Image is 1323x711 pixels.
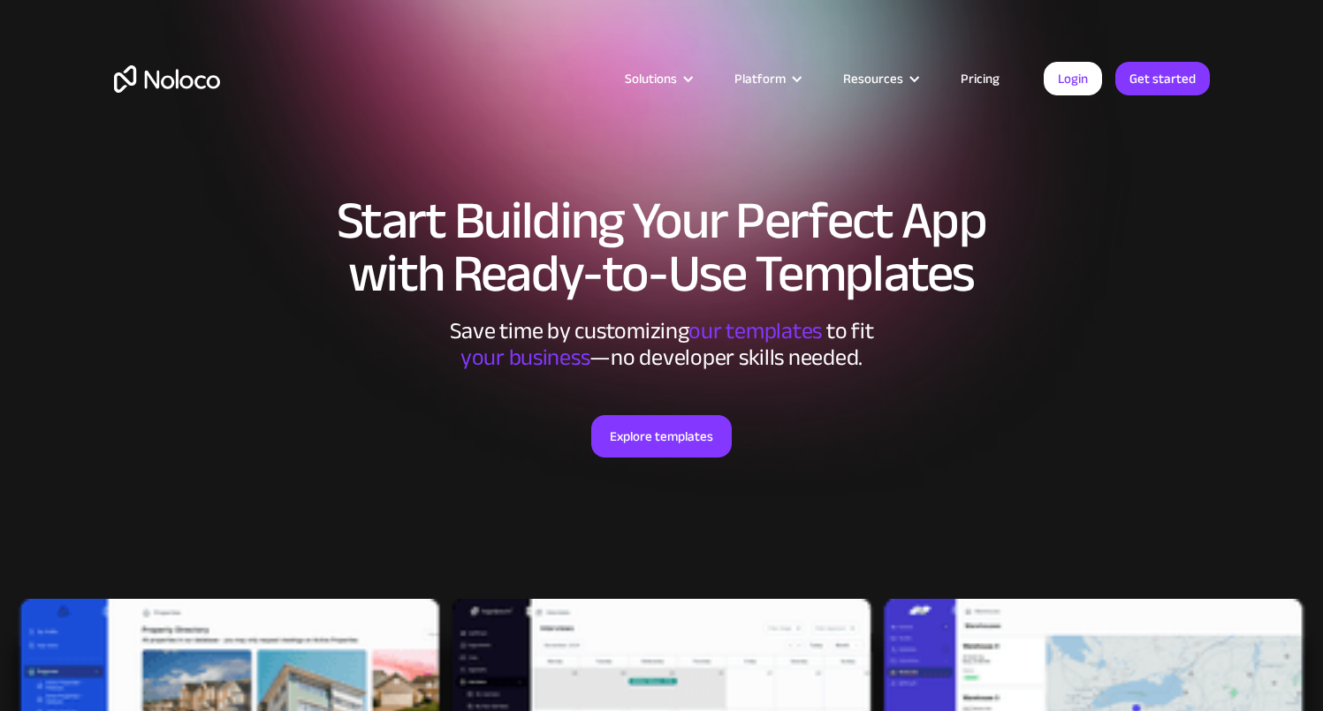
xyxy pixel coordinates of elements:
div: Solutions [625,67,677,90]
a: home [114,65,220,93]
div: Platform [734,67,786,90]
div: Save time by customizing to fit ‍ —no developer skills needed. [397,318,927,371]
a: Get started [1115,62,1210,95]
h1: Start Building Your Perfect App with Ready-to-Use Templates [114,194,1210,300]
div: Resources [821,67,939,90]
div: Solutions [603,67,712,90]
a: Explore templates [591,415,732,458]
div: Platform [712,67,821,90]
a: Login [1044,62,1102,95]
span: our templates [688,309,822,352]
span: your business [460,336,590,379]
a: Pricing [939,67,1022,90]
div: Resources [843,67,903,90]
